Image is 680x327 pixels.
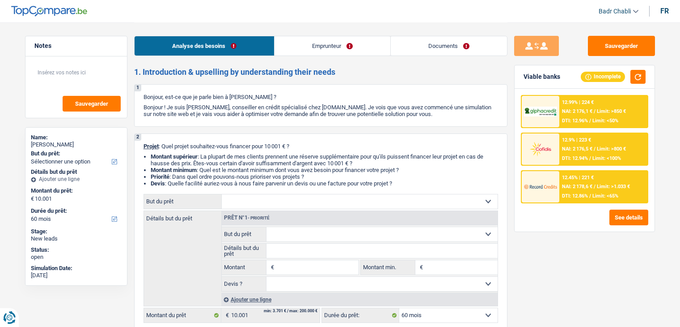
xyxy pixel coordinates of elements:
[222,277,267,291] label: Devis ?
[31,246,122,254] div: Status:
[31,150,120,157] label: But du prêt:
[562,175,594,181] div: 12.45% | 221 €
[31,235,122,242] div: New leads
[31,207,120,215] label: Durée du prêt:
[594,146,596,152] span: /
[597,184,630,189] span: Limit: >1.033 €
[589,193,591,199] span: /
[221,293,498,306] div: Ajouter une ligne
[34,42,118,50] h5: Notes
[592,193,618,199] span: Limit: <65%
[562,137,591,143] div: 12.9% | 223 €
[144,211,221,221] label: Détails but du prêt
[562,99,594,105] div: 12.99% | 224 €
[524,141,557,157] img: Cofidis
[524,107,557,117] img: AlphaCredit
[589,155,591,161] span: /
[222,227,267,241] label: But du prêt
[592,155,621,161] span: Limit: <100%
[151,180,498,187] li: : Quelle facilité auriez-vous à nous faire parvenir un devis ou une facture pour votre projet ?
[391,36,507,56] a: Documents
[135,134,141,141] div: 2
[592,118,618,124] span: Limit: <50%
[562,184,592,189] span: NAI: 2 178,6 €
[144,104,498,117] p: Bonjour ! Je suis [PERSON_NAME], conseiller en crédit spécialisé chez [DOMAIN_NAME]. Je vois que ...
[562,118,588,124] span: DTI: 12.96%
[599,8,631,15] span: Badr Chabli
[31,168,122,176] div: Détails but du prêt
[222,244,267,258] label: Détails but du prêt
[361,260,415,275] label: Montant min.
[415,260,425,275] span: €
[589,118,591,124] span: /
[151,153,498,167] li: : La plupart de mes clients prennent une réserve supplémentaire pour qu'ils puissent financer leu...
[266,260,276,275] span: €
[75,101,108,107] span: Sauvegarder
[594,184,596,189] span: /
[135,85,141,91] div: 1
[597,146,626,152] span: Limit: >800 €
[151,180,165,187] span: Devis
[144,308,221,323] label: Montant du prêt
[609,210,648,225] button: See details
[135,36,274,56] a: Analyse des besoins
[31,195,34,202] span: €
[31,176,122,182] div: Ajouter une ligne
[144,194,222,209] label: But du prêt
[524,73,560,81] div: Viable banks
[151,173,169,180] strong: Priorité
[562,193,588,199] span: DTI: 12.86%
[248,215,270,220] span: - Priorité
[524,178,557,195] img: Record Credits
[151,167,197,173] strong: Montant minimum
[581,72,625,82] div: Incomplete
[562,108,592,114] span: NAI: 2 176,1 €
[151,173,498,180] li: : Dans quel ordre pouvons-nous prioriser vos projets ?
[322,308,399,323] label: Durée du prêt:
[144,143,159,150] span: Projet
[597,108,626,114] span: Limit: >850 €
[151,167,498,173] li: : Quel est le montant minimum dont vous avez besoin pour financer votre projet ?
[31,254,122,261] div: open
[11,6,87,17] img: TopCompare Logo
[31,134,122,141] div: Name:
[591,4,638,19] a: Badr Chabli
[562,146,592,152] span: NAI: 2 176,5 €
[31,272,122,279] div: [DATE]
[144,94,498,100] p: Bonjour, est-ce que je parle bien à [PERSON_NAME] ?
[31,187,120,194] label: Montant du prêt:
[588,36,655,56] button: Sauvegarder
[660,7,669,15] div: fr
[562,155,588,161] span: DTI: 12.94%
[144,143,498,150] p: : Quel projet souhaitez-vous financer pour 10 001 € ?
[222,260,267,275] label: Montant
[275,36,390,56] a: Emprunteur
[31,141,122,148] div: [PERSON_NAME]
[222,215,272,221] div: Prêt n°1
[594,108,596,114] span: /
[31,265,122,272] div: Simulation Date:
[221,308,231,323] span: €
[134,67,507,77] h2: 1. Introduction & upselling by understanding their needs
[31,228,122,235] div: Stage:
[264,309,317,313] div: min: 3.701 € / max: 200.000 €
[63,96,121,112] button: Sauvegarder
[151,153,198,160] strong: Montant supérieur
